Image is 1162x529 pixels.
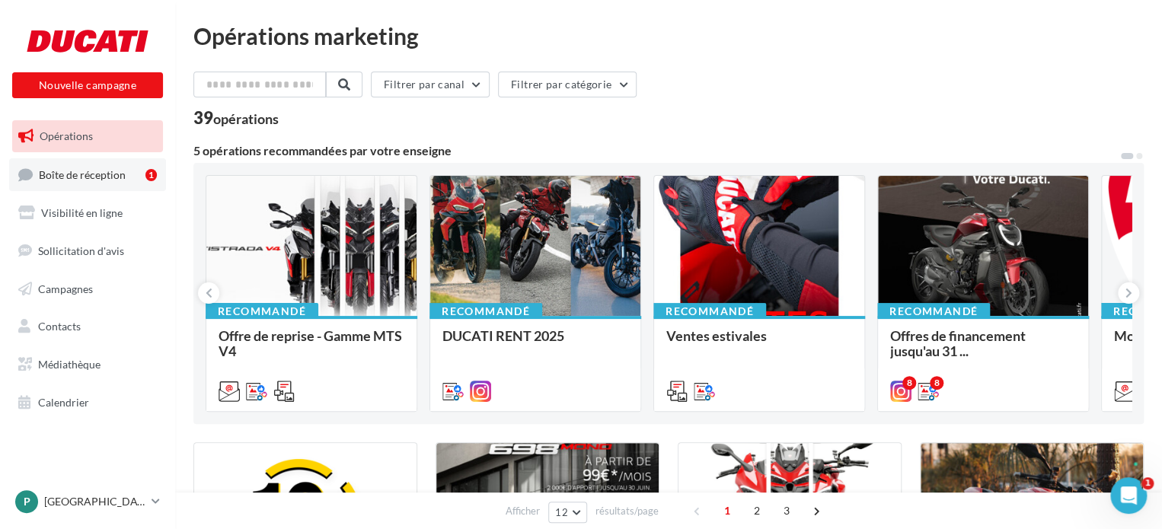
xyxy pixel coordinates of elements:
[145,169,157,181] div: 1
[213,112,279,126] div: opérations
[193,110,279,126] div: 39
[548,502,587,523] button: 12
[12,487,163,516] a: P [GEOGRAPHIC_DATA]
[774,499,799,523] span: 3
[371,72,490,97] button: Filtrer par canal
[24,494,30,509] span: P
[38,358,101,371] span: Médiathèque
[9,349,166,381] a: Médiathèque
[39,167,126,180] span: Boîte de réception
[595,504,659,518] span: résultats/page
[715,499,739,523] span: 1
[193,145,1119,157] div: 5 opérations recommandées par votre enseigne
[9,197,166,229] a: Visibilité en ligne
[38,396,89,409] span: Calendrier
[9,387,166,419] a: Calendrier
[930,376,943,390] div: 8
[41,206,123,219] span: Visibilité en ligne
[219,327,402,359] span: Offre de reprise - Gamme MTS V4
[1141,477,1154,489] span: 1
[193,24,1144,47] div: Opérations marketing
[902,376,916,390] div: 8
[429,303,542,320] div: Recommandé
[40,129,93,142] span: Opérations
[38,282,93,295] span: Campagnes
[506,504,540,518] span: Afficher
[44,494,145,509] p: [GEOGRAPHIC_DATA]
[9,311,166,343] a: Contacts
[38,320,81,333] span: Contacts
[9,273,166,305] a: Campagnes
[1110,477,1147,514] iframe: Intercom live chat
[9,158,166,191] a: Boîte de réception1
[38,244,124,257] span: Sollicitation d'avis
[890,327,1026,359] span: Offres de financement jusqu'au 31 ...
[653,303,766,320] div: Recommandé
[206,303,318,320] div: Recommandé
[498,72,637,97] button: Filtrer par catégorie
[666,327,767,344] span: Ventes estivales
[877,303,990,320] div: Recommandé
[442,327,564,344] span: DUCATI RENT 2025
[555,506,568,518] span: 12
[12,72,163,98] button: Nouvelle campagne
[9,235,166,267] a: Sollicitation d'avis
[9,120,166,152] a: Opérations
[745,499,769,523] span: 2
